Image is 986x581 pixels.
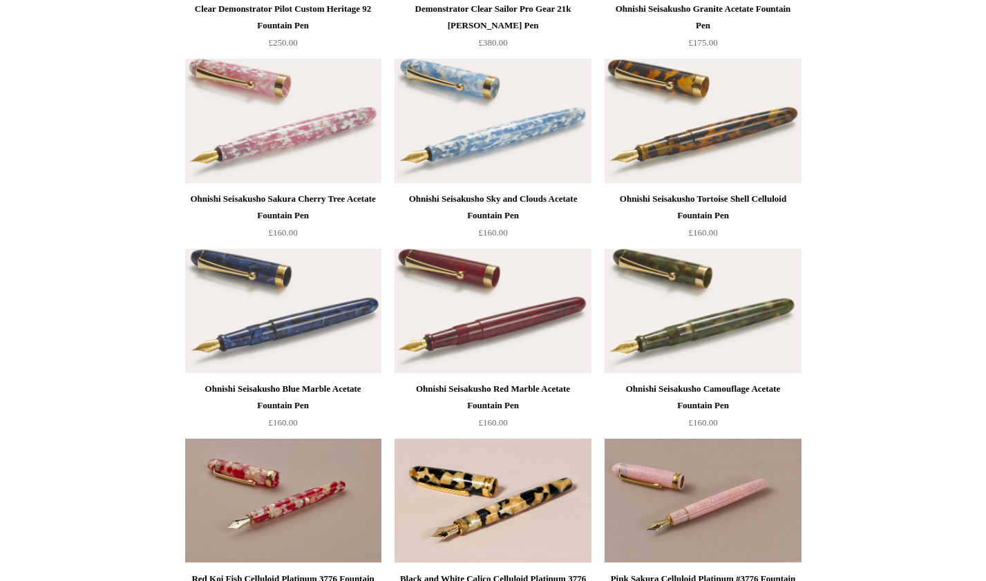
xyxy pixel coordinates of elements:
[398,381,587,414] div: Ohnishi Seisakusho Red Marble Acetate Fountain Pen
[605,59,801,183] a: Ohnishi Seisakusho Tortoise Shell Celluloid Fountain Pen Ohnishi Seisakusho Tortoise Shell Cellul...
[268,227,297,238] span: £160.00
[608,381,797,414] div: Ohnishi Seisakusho Camouflage Acetate Fountain Pen
[189,381,378,414] div: Ohnishi Seisakusho Blue Marble Acetate Fountain Pen
[478,227,507,238] span: £160.00
[185,249,381,373] a: Ohnishi Seisakusho Blue Marble Acetate Fountain Pen Ohnishi Seisakusho Blue Marble Acetate Founta...
[185,1,381,57] a: Clear Demonstrator Pilot Custom Heritage 92 Fountain Pen £250.00
[608,191,797,224] div: Ohnishi Seisakusho Tortoise Shell Celluloid Fountain Pen
[185,191,381,247] a: Ohnishi Seisakusho Sakura Cherry Tree Acetate Fountain Pen £160.00
[605,191,801,247] a: Ohnishi Seisakusho Tortoise Shell Celluloid Fountain Pen £160.00
[189,1,378,34] div: Clear Demonstrator Pilot Custom Heritage 92 Fountain Pen
[268,37,297,48] span: £250.00
[478,417,507,428] span: £160.00
[268,417,297,428] span: £160.00
[189,191,378,224] div: Ohnishi Seisakusho Sakura Cherry Tree Acetate Fountain Pen
[605,1,801,57] a: Ohnishi Seisakusho Granite Acetate Fountain Pen £175.00
[605,381,801,437] a: Ohnishi Seisakusho Camouflage Acetate Fountain Pen £160.00
[395,249,591,373] a: Ohnishi Seisakusho Red Marble Acetate Fountain Pen Ohnishi Seisakusho Red Marble Acetate Fountain...
[688,227,717,238] span: £160.00
[185,59,381,183] img: Ohnishi Seisakusho Sakura Cherry Tree Acetate Fountain Pen
[185,439,381,563] img: Red Koi Fish Celluloid Platinum 3776 Fountain Pen
[605,59,801,183] img: Ohnishi Seisakusho Tortoise Shell Celluloid Fountain Pen
[395,249,591,373] img: Ohnishi Seisakusho Red Marble Acetate Fountain Pen
[395,59,591,183] a: Ohnishi Seisakusho Sky and Clouds Acetate Fountain Pen Ohnishi Seisakusho Sky and Clouds Acetate ...
[608,1,797,34] div: Ohnishi Seisakusho Granite Acetate Fountain Pen
[398,191,587,224] div: Ohnishi Seisakusho Sky and Clouds Acetate Fountain Pen
[398,1,587,34] div: Demonstrator Clear Sailor Pro Gear 21k [PERSON_NAME] Pen
[605,249,801,373] img: Ohnishi Seisakusho Camouflage Acetate Fountain Pen
[395,439,591,563] a: Black and White Calico Celluloid Platinum 3776 Fountain Pen Black and White Calico Celluloid Plat...
[395,439,591,563] img: Black and White Calico Celluloid Platinum 3776 Fountain Pen
[605,249,801,373] a: Ohnishi Seisakusho Camouflage Acetate Fountain Pen Ohnishi Seisakusho Camouflage Acetate Fountain...
[395,381,591,437] a: Ohnishi Seisakusho Red Marble Acetate Fountain Pen £160.00
[605,439,801,563] a: Pink Sakura Celluloid Platinum #3776 Fountain Pen Pink Sakura Celluloid Platinum #3776 Fountain Pen
[185,439,381,563] a: Red Koi Fish Celluloid Platinum 3776 Fountain Pen Red Koi Fish Celluloid Platinum 3776 Fountain Pen
[185,381,381,437] a: Ohnishi Seisakusho Blue Marble Acetate Fountain Pen £160.00
[688,37,717,48] span: £175.00
[185,59,381,183] a: Ohnishi Seisakusho Sakura Cherry Tree Acetate Fountain Pen Ohnishi Seisakusho Sakura Cherry Tree ...
[185,249,381,373] img: Ohnishi Seisakusho Blue Marble Acetate Fountain Pen
[395,59,591,183] img: Ohnishi Seisakusho Sky and Clouds Acetate Fountain Pen
[395,1,591,57] a: Demonstrator Clear Sailor Pro Gear 21k [PERSON_NAME] Pen £380.00
[605,439,801,563] img: Pink Sakura Celluloid Platinum #3776 Fountain Pen
[395,191,591,247] a: Ohnishi Seisakusho Sky and Clouds Acetate Fountain Pen £160.00
[478,37,507,48] span: £380.00
[688,417,717,428] span: £160.00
